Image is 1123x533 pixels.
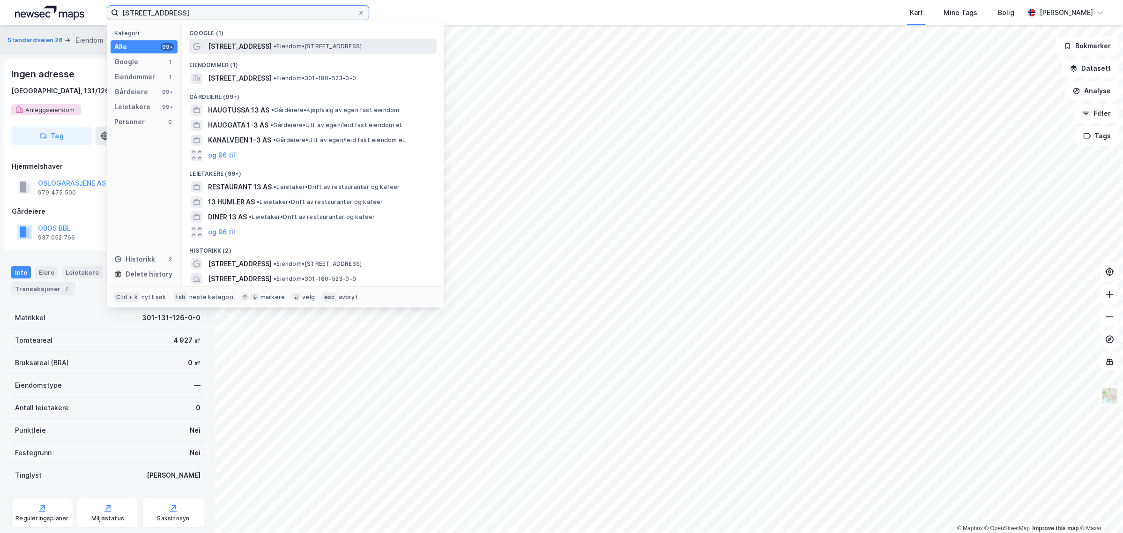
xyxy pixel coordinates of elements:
div: Leietakere (99+) [182,163,444,180]
span: Gårdeiere • Kjøp/salg av egen fast eiendom [271,106,399,114]
div: Eiendommer [114,71,155,83]
img: Z [1101,387,1119,405]
div: [GEOGRAPHIC_DATA], 131/126 [11,85,110,97]
div: 7 [62,284,72,293]
div: Nei [190,425,201,436]
div: 4 927 ㎡ [173,335,201,346]
span: • [274,183,276,190]
div: Miljøstatus [91,515,124,522]
div: Gårdeiere (99+) [182,86,444,103]
div: Tinglyst [15,470,42,481]
button: Datasett [1062,59,1119,78]
div: Ingen adresse [11,67,76,82]
div: Info [11,266,31,278]
span: Leietaker • Drift av restauranter og kafeer [257,198,383,206]
span: • [257,198,260,205]
span: • [270,121,273,128]
button: Standardveien 26 [7,36,65,45]
span: HAUGGATA 1-3 AS [208,120,268,131]
div: Eiere [35,266,58,278]
span: HAUGTUSSA 13 AS [208,105,269,116]
div: [PERSON_NAME] [1040,7,1093,18]
div: 99+ [161,103,174,111]
div: 2 [166,255,174,263]
div: Datasett [106,266,141,278]
div: Eiendomstype [15,380,62,391]
div: Kontrollprogram for chat [1076,488,1123,533]
div: Historikk [114,254,155,265]
button: og 96 til [208,150,235,161]
button: Bokmerker [1056,37,1119,55]
iframe: Chat Widget [1076,488,1123,533]
span: Gårdeiere • Utl. av egen/leid fast eiendom el. [270,121,402,129]
div: 937 052 766 [38,234,75,241]
div: 99+ [161,43,174,51]
div: Gårdeiere [12,206,204,217]
span: RESTAURANT 13 AS [208,181,272,193]
div: 0 [196,402,201,413]
div: Tomteareal [15,335,52,346]
div: Kart [910,7,923,18]
div: Personer [114,116,145,128]
div: 0 [166,118,174,126]
button: Filter [1074,104,1119,123]
span: [STREET_ADDRESS] [208,273,272,285]
a: OpenStreetMap [985,525,1030,532]
div: [PERSON_NAME] [147,470,201,481]
div: 979 475 500 [38,189,76,196]
button: og 96 til [208,226,235,238]
span: 13 HUMLER AS [208,196,255,208]
span: • [273,136,276,143]
span: Eiendom • [STREET_ADDRESS] [274,260,362,268]
div: esc [322,293,337,302]
span: Leietaker • Drift av restauranter og kafeer [249,213,375,221]
div: 1 [166,58,174,66]
div: avbryt [339,293,358,301]
div: nytt søk [141,293,166,301]
div: Historikk (2) [182,240,444,256]
div: Kategori [114,30,178,37]
span: Eiendom • 301-180-523-0-0 [274,275,356,283]
div: Mine Tags [944,7,977,18]
div: — [194,380,201,391]
span: • [274,275,276,282]
div: Punktleie [15,425,46,436]
button: Tags [1076,127,1119,145]
div: Delete history [126,269,172,280]
span: [STREET_ADDRESS] [208,73,272,84]
div: Bruksareal (BRA) [15,357,69,368]
div: Eiendom [75,35,104,46]
span: Gårdeiere • Utl. av egen/leid fast eiendom el. [273,136,405,144]
div: Matrikkel [15,312,45,323]
input: Søk på adresse, matrikkel, gårdeiere, leietakere eller personer [119,6,357,20]
div: neste kategori [189,293,233,301]
span: Leietaker • Drift av restauranter og kafeer [274,183,400,191]
div: Festegrunn [15,447,52,458]
div: Alle [114,41,127,53]
div: tab [174,293,188,302]
div: Saksinnsyn [157,515,190,522]
span: • [274,260,276,267]
div: 99+ [161,88,174,96]
div: 0 ㎡ [188,357,201,368]
div: 1 [166,73,174,81]
div: Eiendommer (1) [182,54,444,71]
div: Bolig [998,7,1014,18]
a: Mapbox [957,525,983,532]
span: DINER 13 AS [208,211,247,223]
div: Leietakere [62,266,103,278]
a: Improve this map [1033,525,1079,532]
span: • [271,106,274,113]
div: Leietakere [114,101,150,113]
div: markere [260,293,285,301]
span: Eiendom • 301-180-523-0-0 [274,75,356,82]
span: • [274,75,276,82]
span: • [249,213,252,220]
div: velg [302,293,315,301]
div: Antall leietakere [15,402,69,413]
button: Tag [11,127,92,145]
div: 301-131-126-0-0 [142,312,201,323]
div: Hjemmelshaver [12,161,204,172]
img: logo.a4113a55bc3d86da70a041830d287a7e.svg [15,6,84,20]
span: [STREET_ADDRESS] [208,258,272,270]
